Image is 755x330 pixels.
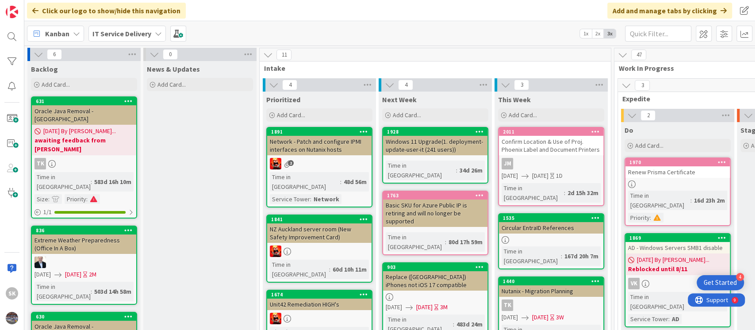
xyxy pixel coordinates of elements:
div: 1440Nutanix - Migration Planning [499,277,603,297]
div: 2M [89,270,96,279]
img: VN [270,246,281,257]
span: : [48,194,50,204]
span: : [340,177,341,187]
div: VN [267,313,372,324]
span: Do [625,126,633,134]
img: VN [270,313,281,324]
div: 1970 [629,159,730,165]
span: Add Card... [157,81,186,88]
div: 1869 [629,235,730,241]
span: Backlog [31,65,58,73]
a: 631Oracle Java Removal - [GEOGRAPHIC_DATA][DATE] By [PERSON_NAME]...awaiting feedback from [PERSO... [31,96,137,219]
div: AD [670,314,682,324]
div: 3W [556,313,564,322]
span: : [690,196,692,205]
div: 903Replace ([GEOGRAPHIC_DATA]) iPhones not iOS 17 compatible [383,263,487,291]
div: 2011 [499,128,603,136]
div: TK [32,158,136,169]
div: Priority [65,194,86,204]
span: Add Card... [509,111,537,119]
span: Add Card... [635,142,663,150]
div: Time in [GEOGRAPHIC_DATA] [502,183,564,203]
img: HO [34,257,46,268]
div: 483d 24m [454,319,485,329]
div: 1/1 [32,207,136,218]
span: [DATE] [65,270,81,279]
a: 836Extreme Weather Preparedness (Office In A Box)HO[DATE][DATE]2MTime in [GEOGRAPHIC_DATA]:503d 1... [31,226,137,305]
div: 1891Network - Patch and configure IPMI interfaces on Nutanix hosts [267,128,372,155]
div: Unit42 Remediation HIGH's [267,299,372,310]
div: 1928Windows 11 Upgrade(1. deployment-update-user-it (241 users)) [383,128,487,155]
span: [DATE] [502,313,518,322]
div: 631 [32,97,136,105]
span: [DATE] By [PERSON_NAME]... [637,255,709,265]
b: awaiting feedback from [PERSON_NAME] [34,136,134,153]
div: 1535 [503,215,603,221]
div: AD - Windows Servers SMB1 disable [625,242,730,253]
span: [DATE] By [PERSON_NAME]... [43,127,116,136]
span: Add Card... [393,111,421,119]
div: Replace ([GEOGRAPHIC_DATA]) iPhones not iOS 17 compatible [383,271,487,291]
div: 836 [36,227,136,234]
div: 48d 56m [341,177,369,187]
div: Add and manage tabs by clicking [607,3,732,19]
div: 1841 [267,215,372,223]
div: TK [499,299,603,311]
div: Network - Patch and configure IPMI interfaces on Nutanix hosts [267,136,372,155]
a: 1535Circular EntraID ReferencesTime in [GEOGRAPHIC_DATA]:167d 20h 7m [498,213,604,269]
div: 167d 20h 7m [562,251,601,261]
div: 836Extreme Weather Preparedness (Office In A Box) [32,226,136,254]
span: 0 [163,49,178,60]
div: SK [6,287,18,299]
span: : [456,165,457,175]
a: 1891Network - Patch and configure IPMI interfaces on Nutanix hostsVNTime in [GEOGRAPHIC_DATA]:48d... [266,127,372,207]
div: Time in [GEOGRAPHIC_DATA] [34,282,91,301]
div: 1841 [271,216,372,223]
div: Confirm Location & Use of Proj. Phoenix Label and Document Printers [499,136,603,155]
div: VK [625,278,730,289]
div: Service Tower [270,194,310,204]
div: 34d 26m [457,165,485,175]
span: 1x [580,29,592,38]
div: 1970Renew Prisma Certificate [625,158,730,178]
div: Windows 11 Upgrade(1. deployment-update-user-it (241 users)) [383,136,487,155]
span: [DATE] [532,313,548,322]
span: 6 [47,49,62,60]
div: VN [267,158,372,169]
div: 1891 [271,129,372,135]
div: 503d 14h 58m [92,287,134,296]
div: Circular EntraID References [499,222,603,234]
div: 903 [383,263,487,271]
div: VK [628,278,640,289]
b: IT Service Delivery [92,29,151,38]
span: 3 [635,80,650,91]
span: : [91,177,92,187]
div: 631Oracle Java Removal - [GEOGRAPHIC_DATA] [32,97,136,125]
span: : [91,287,92,296]
span: : [329,265,330,274]
a: 1970Renew Prisma CertificateTime in [GEOGRAPHIC_DATA]:16d 23h 2mPriority: [625,157,731,226]
span: [DATE] [502,171,518,180]
span: [DATE] [386,303,402,312]
div: Oracle Java Removal - [GEOGRAPHIC_DATA] [32,105,136,125]
span: This Week [498,95,531,104]
img: avatar [6,312,18,324]
div: Time in [GEOGRAPHIC_DATA] [628,292,698,311]
div: 1869 [625,234,730,242]
div: 1891 [267,128,372,136]
div: Priority [628,213,650,223]
span: 4 [398,80,413,90]
div: 2011 [503,129,603,135]
div: 1763 [383,192,487,200]
div: 583d 16h 10m [92,177,134,187]
span: [DATE] [34,270,51,279]
div: Click our logo to show/hide this navigation [27,3,186,19]
span: Add Card... [42,81,70,88]
div: 1674Unit42 Remediation HIGH's [267,291,372,310]
a: 1928Windows 11 Upgrade(1. deployment-update-user-it (241 users))Time in [GEOGRAPHIC_DATA]:34d 26m [382,127,488,184]
span: Prioritized [266,95,300,104]
img: Visit kanbanzone.com [6,6,18,18]
div: Open Get Started checklist, remaining modules: 4 [697,275,744,290]
span: Kanban [45,28,69,39]
div: JM [499,158,603,169]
